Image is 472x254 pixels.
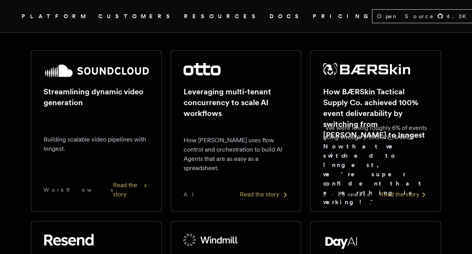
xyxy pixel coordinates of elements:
a: DOCS [270,12,303,21]
div: Read the story [240,190,288,199]
span: Workflows [44,186,113,194]
a: Otto logoLeveraging multi-tenant concurrency to scale AI workflowsHow [PERSON_NAME] uses flow con... [171,50,302,212]
span: 4.3 K [447,12,471,20]
p: "We were losing roughly 6% of events going through [PERSON_NAME]. ." [323,123,428,207]
img: BÆRSkin Tactical Supply Co. [323,63,410,75]
a: BÆRSkin Tactical Supply Co. logoHow BÆRSkin Tactical Supply Co. achieved 100% event deliverabilit... [310,50,441,212]
h2: Leveraging multi-tenant concurrency to scale AI workflows [184,86,289,119]
img: Windmill [184,234,238,246]
a: PRICING [313,12,372,21]
p: How [PERSON_NAME] uses flow control and orchestration to build AI Agents that are as easy as a sp... [184,136,289,173]
a: SoundCloud logoStreamlining dynamic video generationBuilding scalable video pipelines with Innges... [31,50,162,212]
img: Otto [184,63,221,75]
a: CUSTOMERS [98,12,175,21]
div: Read the story [380,190,428,199]
strong: Now that we switched to Inngest, we're super confident that everything is working! [323,143,424,206]
h2: Streamlining dynamic video generation [44,86,149,108]
img: Day AI [323,234,359,249]
span: AI [184,191,201,198]
span: E-commerce [323,191,371,198]
p: Building scalable video pipelines with Inngest. [44,135,149,153]
span: Open Source [377,12,434,20]
button: RESOURCES [184,12,260,21]
img: Resend [44,234,94,246]
img: SoundCloud [44,63,149,78]
button: PLATFORM [22,12,89,21]
div: Read the story [113,181,149,199]
h2: How BÆRSkin Tactical Supply Co. achieved 100% event deliverability by switching from [PERSON_NAME... [323,86,428,140]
